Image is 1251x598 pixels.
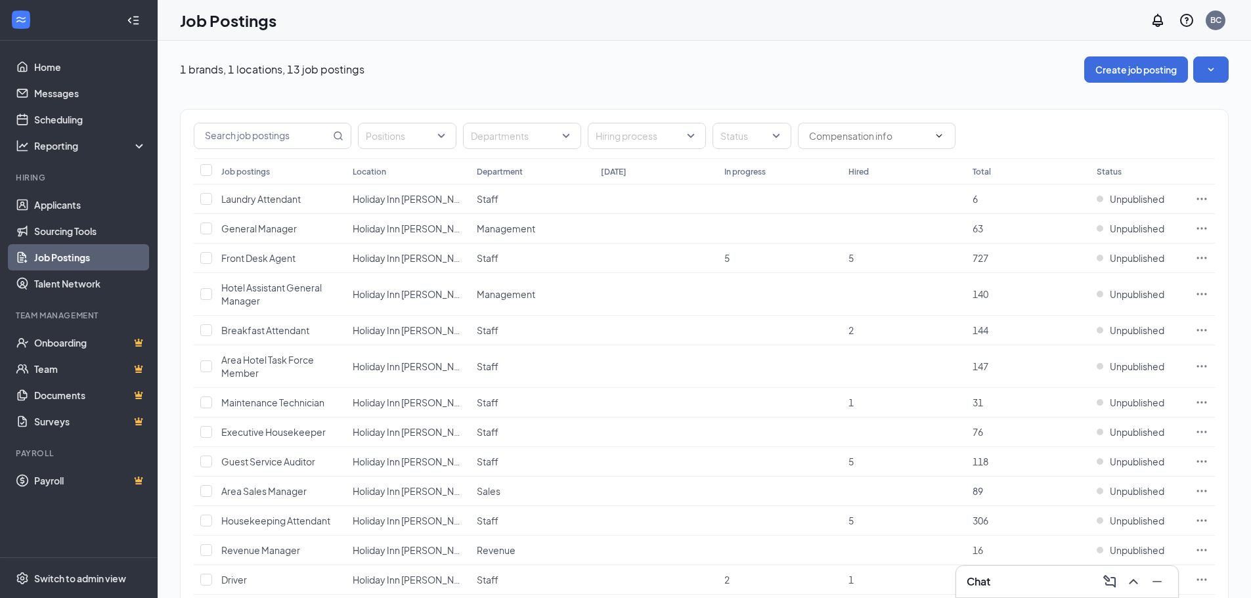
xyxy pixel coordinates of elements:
[594,158,718,184] th: [DATE]
[1110,192,1164,205] span: Unpublished
[346,477,470,506] td: Holiday Inn Granger
[353,223,476,234] span: Holiday Inn [PERSON_NAME]
[470,506,594,536] td: Staff
[353,324,476,336] span: Holiday Inn [PERSON_NAME]
[1110,251,1164,265] span: Unpublished
[333,131,343,141] svg: MagnifyingGlass
[1110,396,1164,409] span: Unpublished
[194,123,330,148] input: Search job postings
[718,158,842,184] th: In progress
[973,252,988,264] span: 727
[353,515,476,526] span: Holiday Inn [PERSON_NAME]
[221,166,270,177] div: Job postings
[1102,574,1118,589] svg: ComposeMessage
[1195,288,1208,301] svg: Ellipses
[221,426,326,438] span: Executive Housekeeper
[477,396,498,408] span: Staff
[973,515,988,526] span: 306
[470,273,594,316] td: Management
[470,316,594,345] td: Staff
[34,54,146,80] a: Home
[221,324,309,336] span: Breakfast Attendant
[1195,455,1208,468] svg: Ellipses
[470,536,594,565] td: Revenue
[1150,12,1166,28] svg: Notifications
[477,252,498,264] span: Staff
[973,288,988,300] span: 140
[353,166,386,177] div: Location
[973,396,983,408] span: 31
[16,172,144,183] div: Hiring
[477,485,500,497] span: Sales
[34,106,146,133] a: Scheduling
[1195,192,1208,205] svg: Ellipses
[34,218,146,244] a: Sourcing Tools
[1110,360,1164,373] span: Unpublished
[477,193,498,205] span: Staff
[1099,571,1120,592] button: ComposeMessage
[353,193,476,205] span: Holiday Inn [PERSON_NAME]
[470,417,594,447] td: Staff
[477,426,498,438] span: Staff
[973,426,983,438] span: 76
[221,515,330,526] span: Housekeeping Attendant
[973,193,978,205] span: 6
[477,544,516,556] span: Revenue
[1084,56,1188,83] button: Create job posting
[346,184,470,214] td: Holiday Inn Granger
[1179,12,1195,28] svg: QuestionInfo
[1110,455,1164,468] span: Unpublished
[16,310,144,321] div: Team Management
[1195,360,1208,373] svg: Ellipses
[477,456,498,467] span: Staff
[1110,484,1164,498] span: Unpublished
[1110,425,1164,438] span: Unpublished
[34,382,146,408] a: DocumentsCrown
[221,574,247,586] span: Driver
[34,330,146,356] a: OnboardingCrown
[1195,484,1208,498] svg: Ellipses
[346,506,470,536] td: Holiday Inn Granger
[346,214,470,244] td: Holiday Inn Granger
[353,288,476,300] span: Holiday Inn [PERSON_NAME]
[180,9,276,32] h1: Job Postings
[477,515,498,526] span: Staff
[34,244,146,270] a: Job Postings
[848,252,854,264] span: 5
[221,485,307,497] span: Area Sales Manager
[1110,514,1164,527] span: Unpublished
[1110,324,1164,337] span: Unpublished
[1149,574,1165,589] svg: Minimize
[346,244,470,273] td: Holiday Inn Granger
[14,13,28,26] svg: WorkstreamLogo
[973,223,983,234] span: 63
[1110,544,1164,557] span: Unpublished
[1195,396,1208,409] svg: Ellipses
[848,396,854,408] span: 1
[34,80,146,106] a: Messages
[346,345,470,388] td: Holiday Inn Granger
[221,456,315,467] span: Guest Service Auditor
[353,360,476,372] span: Holiday Inn [PERSON_NAME]
[353,252,476,264] span: Holiday Inn [PERSON_NAME]
[221,252,296,264] span: Front Desk Agent
[724,574,730,586] span: 2
[1123,571,1144,592] button: ChevronUp
[1195,251,1208,265] svg: Ellipses
[973,544,983,556] span: 16
[353,456,476,467] span: Holiday Inn [PERSON_NAME]
[848,456,854,467] span: 5
[346,316,470,345] td: Holiday Inn Granger
[346,388,470,417] td: Holiday Inn Granger
[470,447,594,477] td: Staff
[470,244,594,273] td: Staff
[353,426,476,438] span: Holiday Inn [PERSON_NAME]
[353,544,476,556] span: Holiday Inn [PERSON_NAME]
[346,273,470,316] td: Holiday Inn Granger
[1110,222,1164,235] span: Unpublished
[966,158,1090,184] th: Total
[470,184,594,214] td: Staff
[477,574,498,586] span: Staff
[180,62,364,77] p: 1 brands, 1 locations, 13 job postings
[1195,544,1208,557] svg: Ellipses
